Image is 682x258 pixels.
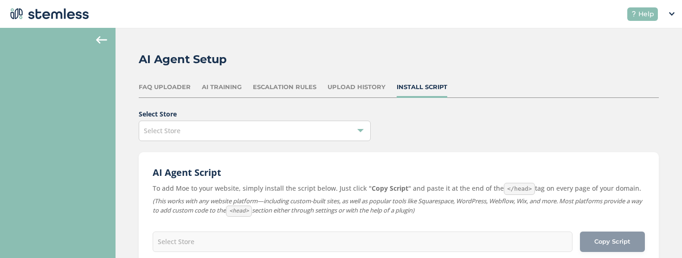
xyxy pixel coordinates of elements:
[504,183,535,195] code: </head>
[144,126,180,135] span: Select Store
[96,36,107,44] img: icon-arrow-back-accent-c549486e.svg
[372,184,408,193] strong: Copy Script
[226,206,252,217] code: <head>
[139,109,659,119] label: Select Store
[202,83,242,92] div: AI Training
[397,83,447,92] div: Install Script
[669,12,675,16] img: icon_down-arrow-small-66adaf34.svg
[636,213,682,258] iframe: Chat Widget
[153,183,645,195] label: To add Moe to your website, simply install the script below. Just click " " and paste it at the e...
[638,9,654,19] span: Help
[328,83,386,92] div: Upload History
[153,197,645,217] label: (This works with any website platform—including custom-built sites, as well as popular tools like...
[253,83,316,92] div: Escalation Rules
[7,5,89,23] img: logo-dark-0685b13c.svg
[139,83,191,92] div: FAQ Uploader
[153,166,645,179] h2: AI Agent Script
[139,51,227,68] h2: AI Agent Setup
[631,11,637,17] img: icon-help-white-03924b79.svg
